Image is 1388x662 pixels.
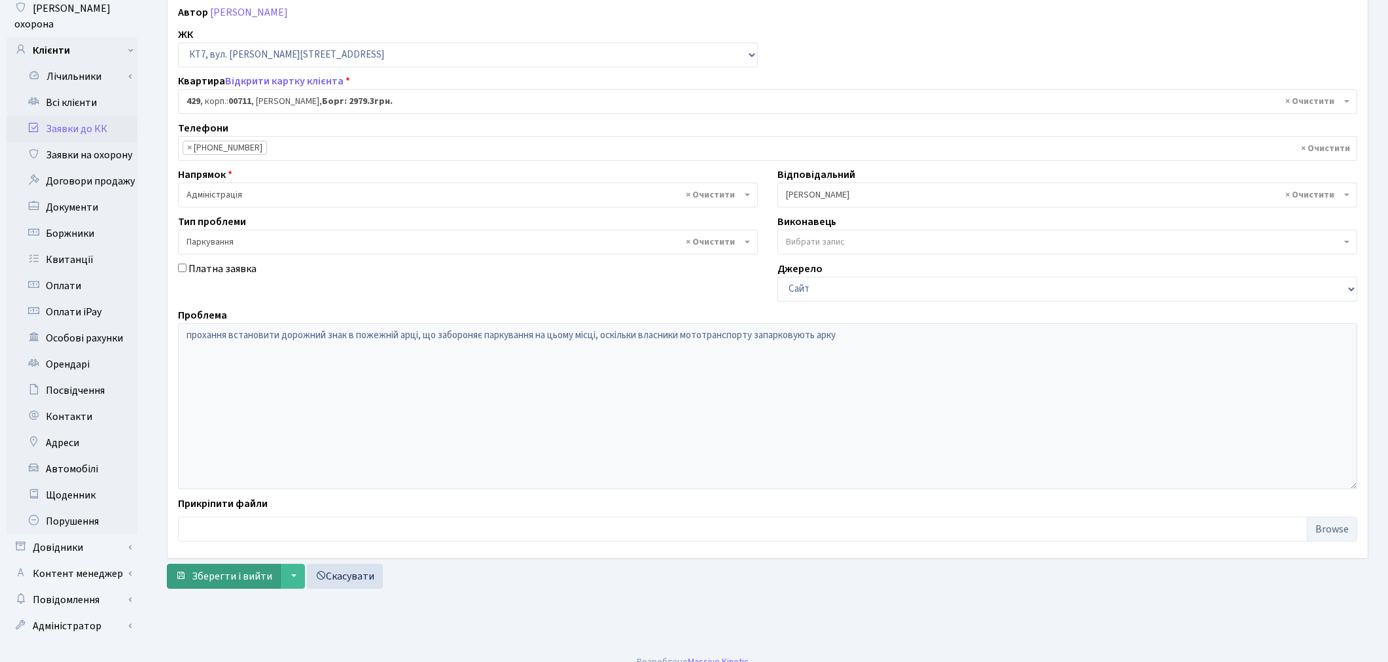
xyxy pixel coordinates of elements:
[7,37,137,63] a: Клієнти
[15,63,137,90] a: Лічильники
[1301,142,1350,155] span: Видалити всі елементи
[7,534,137,561] a: Довідники
[7,90,137,116] a: Всі клієнти
[178,214,246,230] label: Тип проблеми
[1285,95,1334,108] span: Видалити всі елементи
[228,95,251,108] b: 00711
[7,142,137,168] a: Заявки на охорону
[7,220,137,247] a: Боржники
[7,168,137,194] a: Договори продажу
[187,141,192,154] span: ×
[187,188,741,201] span: Адміністрація
[192,569,272,584] span: Зберегти і вийти
[178,323,1357,489] textarea: прохання встановити дорожний знак в пожежній арці, що забороняє паркування на цьому місці, оскіль...
[187,95,200,108] b: 429
[7,273,137,299] a: Оплати
[7,482,137,508] a: Щоденник
[777,167,855,183] label: Відповідальний
[178,230,758,254] span: Паркування
[178,73,350,89] label: Квартира
[178,183,758,207] span: Адміністрація
[7,613,137,639] a: Адміністратор
[7,351,137,377] a: Орендарі
[7,299,137,325] a: Оплати iPay
[7,430,137,456] a: Адреси
[225,74,344,88] a: Відкрити картку клієнта
[786,188,1341,201] span: Якін Іван
[777,214,836,230] label: Виконавець
[188,261,257,277] label: Платна заявка
[178,5,208,20] label: Автор
[178,120,228,136] label: Телефони
[210,5,288,20] a: [PERSON_NAME]
[167,564,281,589] button: Зберегти і вийти
[307,564,383,589] a: Скасувати
[7,404,137,430] a: Контакти
[786,235,845,249] span: Вибрати запис
[178,89,1357,114] span: <b>429</b>, корп.: <b>00711</b>, Губарєва Марина Вадимівна, <b>Борг: 2979.3грн.</b>
[686,235,735,249] span: Видалити всі елементи
[7,377,137,404] a: Посвідчення
[7,456,137,482] a: Автомобілі
[7,194,137,220] a: Документи
[178,496,268,512] label: Прикріпити файли
[686,188,735,201] span: Видалити всі елементи
[178,167,232,183] label: Напрямок
[7,587,137,613] a: Повідомлення
[178,307,227,323] label: Проблема
[187,95,1341,108] span: <b>429</b>, корп.: <b>00711</b>, Губарєва Марина Вадимівна, <b>Борг: 2979.3грн.</b>
[322,95,393,108] b: Борг: 2979.3грн.
[183,141,267,155] li: (050) 386-81-17
[1285,188,1334,201] span: Видалити всі елементи
[178,27,193,43] label: ЖК
[7,508,137,534] a: Порушення
[777,261,823,277] label: Джерело
[777,183,1357,207] span: Якін Іван
[7,247,137,273] a: Квитанції
[7,116,137,142] a: Заявки до КК
[7,325,137,351] a: Особові рахунки
[187,235,741,249] span: Паркування
[7,561,137,587] a: Контент менеджер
